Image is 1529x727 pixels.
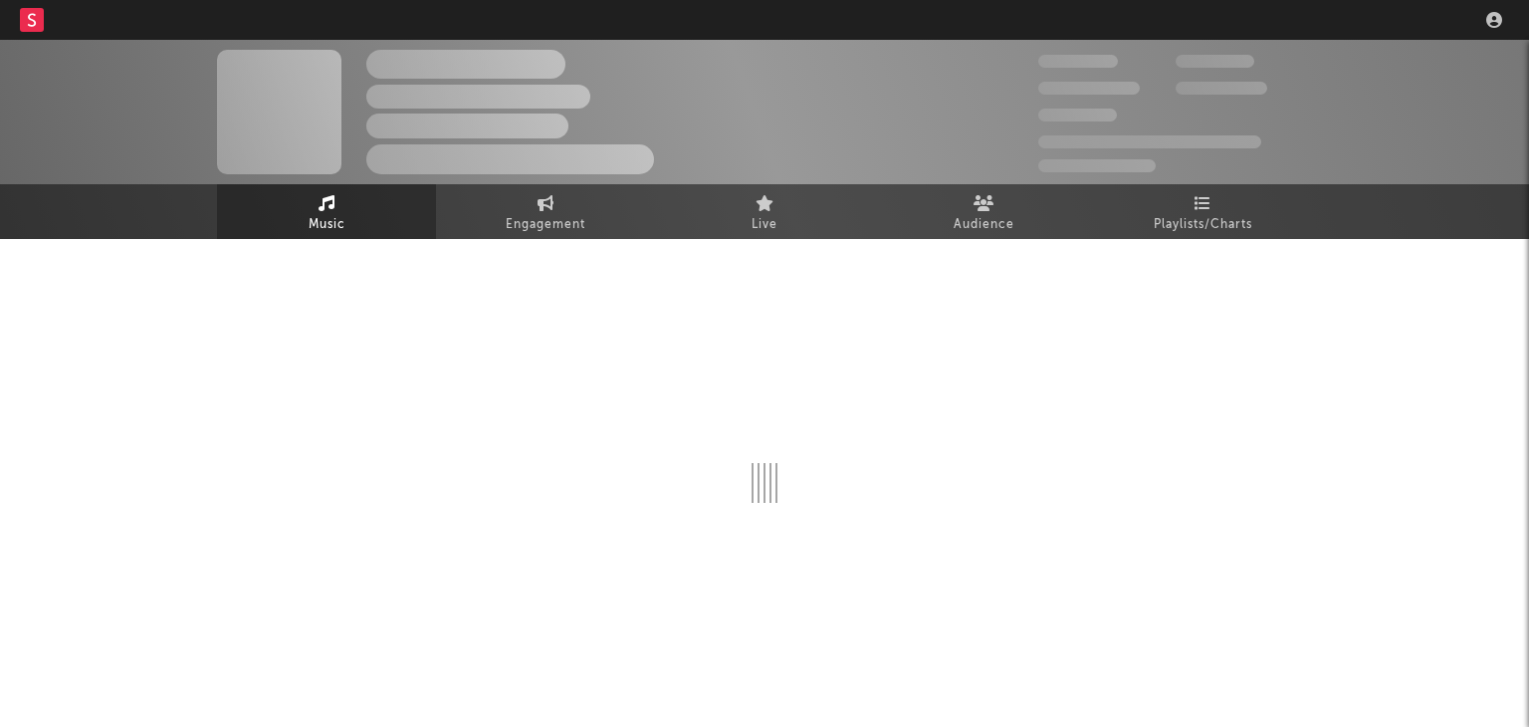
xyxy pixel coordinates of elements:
span: Audience [954,213,1014,237]
a: Audience [874,184,1093,239]
span: 50,000,000 Monthly Listeners [1038,135,1261,148]
span: Playlists/Charts [1154,213,1252,237]
span: 1,000,000 [1176,82,1267,95]
span: 300,000 [1038,55,1118,68]
a: Live [655,184,874,239]
span: 100,000 [1038,109,1117,121]
span: Jump Score: 85.0 [1038,159,1156,172]
span: 50,000,000 [1038,82,1140,95]
span: Engagement [506,213,585,237]
span: 100,000 [1176,55,1254,68]
a: Engagement [436,184,655,239]
a: Music [217,184,436,239]
span: Live [752,213,777,237]
a: Playlists/Charts [1093,184,1312,239]
span: Music [309,213,345,237]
